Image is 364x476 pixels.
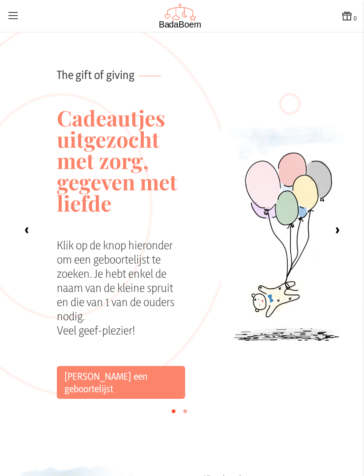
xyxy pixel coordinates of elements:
[57,82,185,238] h2: Cadeautjes uitgezocht met zorg, gegeven met liefde
[57,366,185,399] a: [PERSON_NAME] een geboortelijst
[182,401,188,419] label: •
[341,10,357,23] button: 0
[18,221,36,239] label: ‹
[159,4,202,28] img: Badaboem
[328,221,346,239] label: ›
[57,32,185,82] p: The gift of giving
[170,401,177,419] label: •
[57,238,185,366] div: Klik op de knop hieronder om een geboortelijst te zoeken. Je hebt enkel de naam van de kleine spr...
